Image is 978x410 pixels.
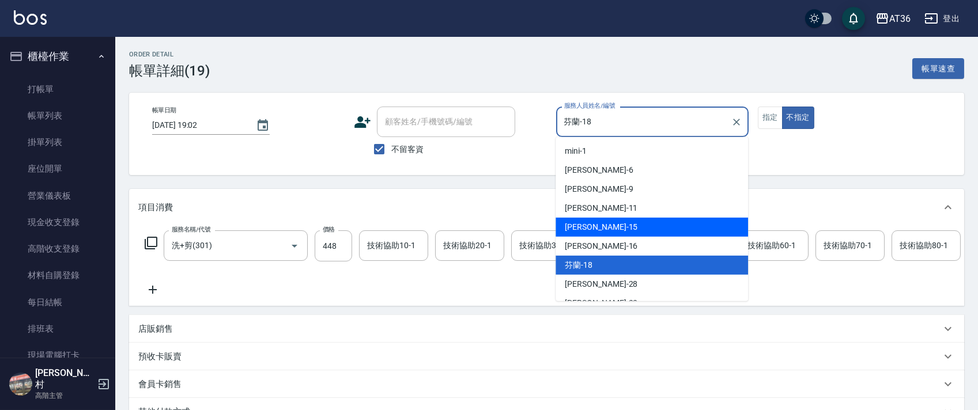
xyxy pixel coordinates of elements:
div: 項目消費 [129,226,964,306]
a: 現場電腦打卡 [5,342,111,369]
span: [PERSON_NAME] -16 [565,240,637,252]
span: [PERSON_NAME] -11 [565,202,637,214]
a: 高階收支登錄 [5,236,111,262]
h5: [PERSON_NAME]村 [35,367,94,390]
a: 座位開單 [5,155,111,182]
label: 服務人員姓名/編號 [564,101,615,110]
label: 服務名稱/代號 [172,225,210,234]
button: Choose date, selected date is 2025-08-15 [249,112,277,139]
p: 高階主管 [35,390,94,401]
div: AT36 [889,12,911,26]
a: 營業儀表板 [5,183,111,209]
img: Person [9,373,32,396]
button: Clear [728,114,745,130]
h2: Order detail [129,51,210,58]
input: YYYY/MM/DD hh:mm [152,116,244,135]
button: AT36 [871,7,915,31]
a: 現金收支登錄 [5,209,111,236]
a: 每日結帳 [5,289,111,316]
span: [PERSON_NAME] -6 [565,164,633,176]
p: 項目消費 [138,202,173,214]
label: 價格 [323,225,335,234]
div: 店販銷售 [129,315,964,343]
button: 指定 [758,107,783,129]
button: 櫃檯作業 [5,41,111,71]
a: 掛單列表 [5,129,111,155]
div: 預收卡販賣 [129,343,964,370]
p: 預收卡販賣 [138,351,182,363]
h3: 帳單詳細 (19) [129,63,210,79]
div: 項目消費 [129,189,964,226]
span: [PERSON_NAME] -28 [565,278,637,290]
button: Open [285,237,304,255]
a: 材料自購登錄 [5,262,111,288]
a: 排班表 [5,316,111,342]
span: [PERSON_NAME] -33 [565,297,637,309]
a: 打帳單 [5,76,111,102]
span: 芬蘭 -18 [565,259,592,271]
span: [PERSON_NAME] -9 [565,183,633,195]
button: 帳單速查 [912,58,964,79]
button: save [842,7,865,30]
span: 不留客資 [391,143,424,155]
div: 會員卡銷售 [129,370,964,398]
span: mini -1 [565,145,587,157]
button: 登出 [920,8,964,29]
p: 會員卡銷售 [138,378,182,390]
img: Logo [14,10,47,25]
p: 店販銷售 [138,323,173,335]
span: [PERSON_NAME] -15 [565,221,637,233]
button: 不指定 [782,107,814,129]
a: 帳單列表 [5,102,111,129]
label: 帳單日期 [152,106,176,115]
